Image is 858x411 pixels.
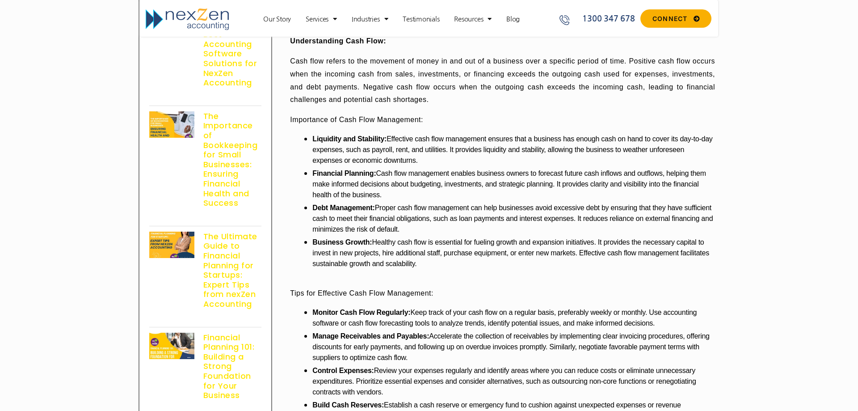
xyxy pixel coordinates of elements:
[259,15,295,24] a: Our Story
[640,9,711,28] a: CONNECT
[312,135,712,164] span: Effective cash flow management ensures that a business has enough cash on hand to cover its day-t...
[241,15,543,24] nav: Menu
[312,332,429,340] b: Manage Receivables and Payables:
[312,401,384,409] b: Build Cash Reserves:
[312,169,706,199] span: Cash flow management enables business owners to forecast future cash inflows and outflows, helpin...
[203,110,258,208] a: The Importance of Bookkeeping for Small Businesses: Ensuring Financial Health and Success
[312,309,697,327] span: Keep track of your cash flow on a regular basis, preferably weekly or monthly. Use accounting sof...
[312,238,709,267] span: Healthy cash flow is essential for fueling growth and expansion initiatives. It provides the nece...
[312,204,374,212] b: Debt Management:
[290,116,423,123] span: Importance of Cash Flow Management:
[450,15,496,24] a: Resources
[301,15,341,24] a: Services
[290,37,386,45] span: Understanding Cash Flow:
[652,16,688,22] span: CONNECT
[312,135,387,143] b: Liquidity and Stability:
[502,15,524,24] a: Blog
[149,1,194,88] a: accounting software solutions
[290,57,715,103] span: Cash flow refers to the movement of money in and out of a business over a specific period of time...
[312,367,696,396] span: Review your expenses regularly and identify areas where you can reduce costs or eliminate unneces...
[203,231,257,309] a: The Ultimate Guide to Financial Planning for Startups: Expert Tips from nexZen Accounting
[290,289,433,297] span: Tips for Effective Cash Flow Management:
[398,15,444,24] a: Testimonials
[312,204,713,233] span: Proper cash flow management can help businesses avoid excessive debt by ensuring that they have s...
[347,15,392,24] a: Industries
[312,367,374,374] b: Control Expenses:
[580,13,635,25] span: 1300 347 678
[312,169,376,177] b: Financial Planning:
[312,309,410,316] b: Monitor Cash Flow Regularly:
[312,332,709,361] span: Accelerate the collection of receivables by implementing clear invoicing procedures, offering dis...
[203,332,255,401] a: Financial Planning 101: Building a Strong Foundation for Your Business
[312,238,372,246] b: Business Growth:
